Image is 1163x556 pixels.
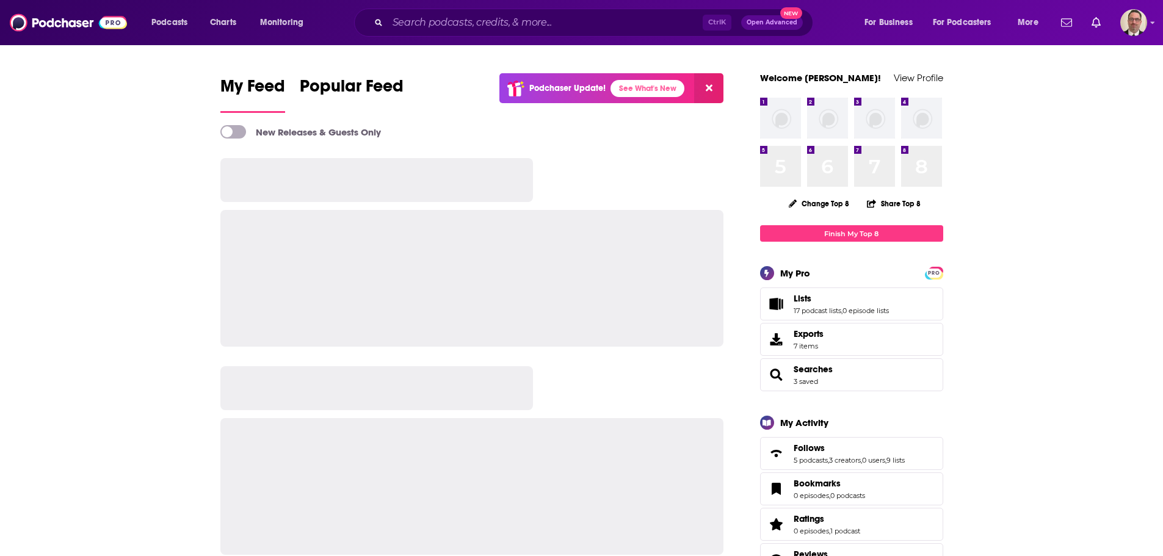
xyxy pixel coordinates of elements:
span: For Business [864,14,913,31]
img: missing-image.png [901,98,942,139]
span: Lists [794,293,811,304]
a: PRO [927,268,941,277]
button: Change Top 8 [781,196,857,211]
img: Podchaser - Follow, Share and Rate Podcasts [10,11,127,34]
span: Exports [794,328,824,339]
img: User Profile [1120,9,1147,36]
span: Follows [760,437,943,470]
a: New Releases & Guests Only [220,125,381,139]
a: Lists [764,295,789,312]
span: Lists [760,287,943,320]
span: , [829,527,830,535]
a: Lists [794,293,889,304]
span: New [780,7,802,19]
a: 1 podcast [830,527,860,535]
a: 3 creators [829,456,861,464]
a: Welcome [PERSON_NAME]! [760,72,881,84]
a: 0 podcasts [830,491,865,500]
a: Searches [794,364,833,375]
span: , [885,456,886,464]
a: Searches [764,366,789,383]
a: Ratings [764,516,789,533]
a: 0 users [862,456,885,464]
a: 0 episode lists [842,306,889,315]
a: Charts [202,13,244,32]
span: Follows [794,442,825,453]
span: Ratings [794,513,824,524]
span: Bookmarks [794,478,841,489]
span: Searches [760,358,943,391]
a: Show notifications dropdown [1056,12,1077,33]
span: 7 items [794,342,824,350]
a: Exports [760,323,943,356]
span: , [828,456,829,464]
span: Open Advanced [747,20,797,26]
span: Bookmarks [760,472,943,505]
a: Ratings [794,513,860,524]
span: Charts [210,14,236,31]
span: My Feed [220,76,285,104]
a: 17 podcast lists [794,306,841,315]
span: Ratings [760,508,943,541]
div: My Activity [780,417,828,428]
a: Finish My Top 8 [760,225,943,242]
a: View Profile [894,72,943,84]
span: Podcasts [151,14,187,31]
span: , [861,456,862,464]
img: missing-image.png [760,98,801,139]
a: Bookmarks [794,478,865,489]
div: Search podcasts, credits, & more... [366,9,825,37]
button: open menu [143,13,203,32]
span: More [1018,14,1038,31]
span: Logged in as PercPodcast [1120,9,1147,36]
a: Follows [794,442,905,453]
span: , [829,491,830,500]
a: 9 lists [886,456,905,464]
button: open menu [1009,13,1054,32]
a: Popular Feed [300,76,404,113]
span: Exports [764,331,789,348]
a: Follows [764,445,789,462]
p: Podchaser Update! [529,83,606,93]
span: Popular Feed [300,76,404,104]
a: 3 saved [794,377,818,386]
button: Open AdvancedNew [741,15,803,30]
a: Show notifications dropdown [1087,12,1106,33]
input: Search podcasts, credits, & more... [388,13,703,32]
button: open menu [856,13,928,32]
span: PRO [927,269,941,278]
span: For Podcasters [933,14,991,31]
button: open menu [925,13,1009,32]
span: Monitoring [260,14,303,31]
button: Share Top 8 [866,192,921,215]
div: My Pro [780,267,810,279]
a: My Feed [220,76,285,113]
span: , [841,306,842,315]
button: open menu [252,13,319,32]
a: Bookmarks [764,480,789,497]
img: missing-image.png [854,98,895,139]
a: 0 episodes [794,527,829,535]
a: 0 episodes [794,491,829,500]
img: missing-image.png [807,98,848,139]
span: Ctrl K [703,15,731,31]
a: See What's New [610,80,684,97]
button: Show profile menu [1120,9,1147,36]
a: 5 podcasts [794,456,828,464]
